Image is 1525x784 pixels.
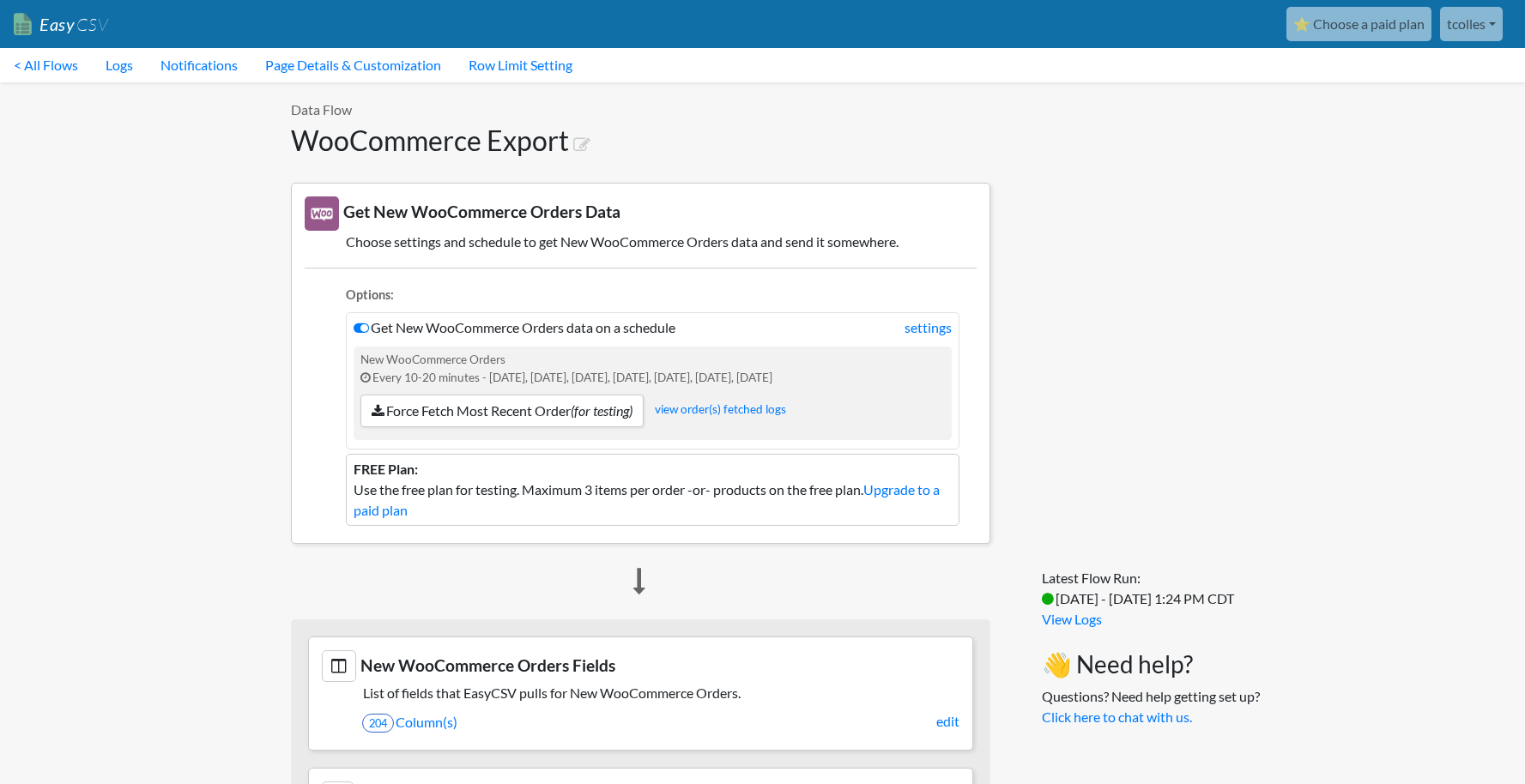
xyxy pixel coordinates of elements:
a: Force Fetch Most Recent Order(for testing) [360,395,644,427]
a: tcolles [1440,7,1503,41]
div: New WooCommerce Orders Every 10-20 minutes - [DATE], [DATE], [DATE], [DATE], [DATE], [DATE], [DATE] [354,347,952,440]
li: Use the free plan for testing. Maximum 3 items per order -or- products on the free plan. [346,454,959,526]
a: View Logs [1042,611,1102,627]
a: Row Limit Setting [455,48,586,82]
li: Options: [346,286,959,309]
a: Click here to chat with us. [1042,709,1192,725]
a: 204Column(s) [362,708,959,737]
h3: New WooCommerce Orders Fields [322,650,959,682]
h5: Choose settings and schedule to get New WooCommerce Orders data and send it somewhere. [305,233,977,250]
a: view order(s) fetched logs [655,402,786,416]
span: 204 [362,714,394,733]
a: Page Details & Customization [251,48,455,82]
a: settings [905,317,952,338]
p: Questions? Need help getting set up? [1042,686,1260,727]
a: Logs [92,48,147,82]
b: FREE Plan: [354,461,418,477]
iframe: chat widget [1453,715,1508,767]
h3: Get New WooCommerce Orders Data [305,196,977,231]
a: Upgrade to a paid plan [354,481,940,518]
img: New WooCommerce Orders [305,196,339,231]
li: Get New WooCommerce Orders data on a schedule [346,312,959,449]
a: edit [936,711,959,732]
span: CSV [75,14,108,35]
h3: 👋 Need help? [1042,650,1260,679]
a: EasyCSV [14,7,108,42]
span: Latest Flow Run: [DATE] - [DATE] 1:24 PM CDT [1042,570,1234,606]
i: (for testing) [571,402,632,419]
h1: WooCommerce Export [291,124,990,157]
p: Data Flow [291,100,990,120]
a: Notifications [147,48,251,82]
h5: List of fields that EasyCSV pulls for New WooCommerce Orders. [322,684,959,701]
a: ⭐ Choose a paid plan [1286,7,1431,41]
